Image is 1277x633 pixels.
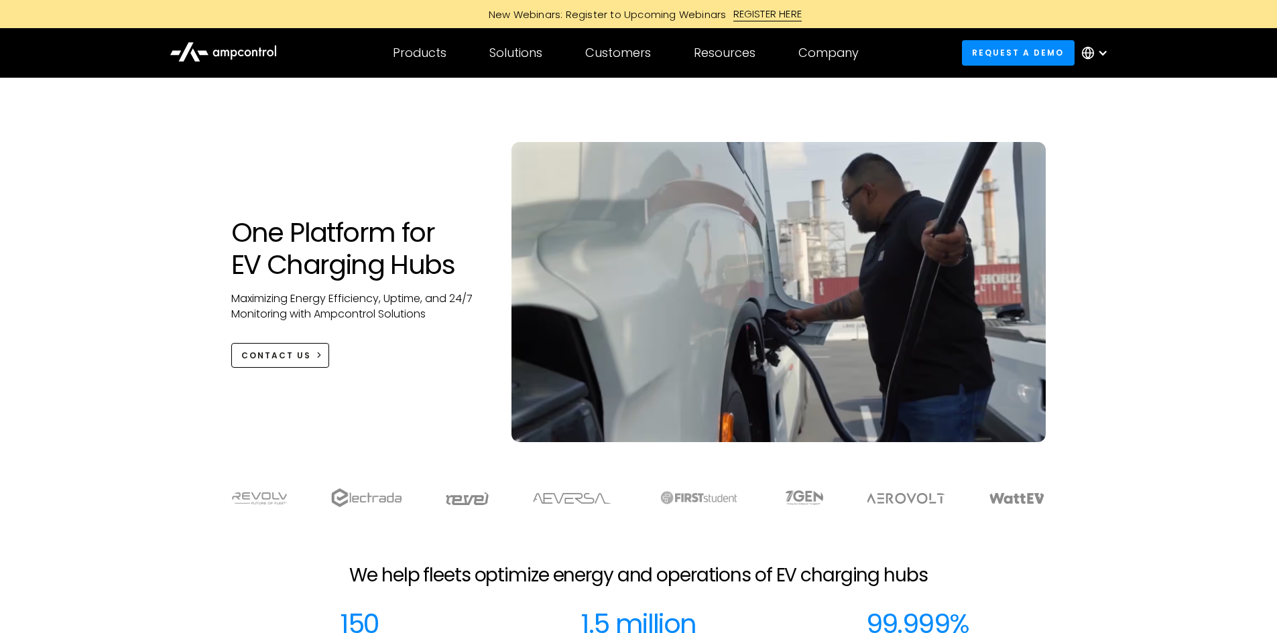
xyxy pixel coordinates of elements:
[393,46,446,60] div: Products
[489,46,542,60] div: Solutions
[231,291,485,322] p: Maximizing Energy Efficiency, Uptime, and 24/7 Monitoring with Ampcontrol Solutions
[962,40,1075,65] a: Request a demo
[241,350,311,362] div: CONTACT US
[733,7,802,21] div: REGISTER HERE
[694,46,755,60] div: Resources
[331,488,402,507] img: electrada logo
[866,493,946,504] img: Aerovolt Logo
[585,46,651,60] div: Customers
[349,564,927,587] h2: We help fleets optimize energy and operations of EV charging hubs
[989,493,1045,504] img: WattEV logo
[798,46,859,60] div: Company
[231,343,330,368] a: CONTACT US
[231,216,485,281] h1: One Platform for EV Charging Hubs
[337,7,940,21] a: New Webinars: Register to Upcoming WebinarsREGISTER HERE
[475,7,733,21] div: New Webinars: Register to Upcoming Webinars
